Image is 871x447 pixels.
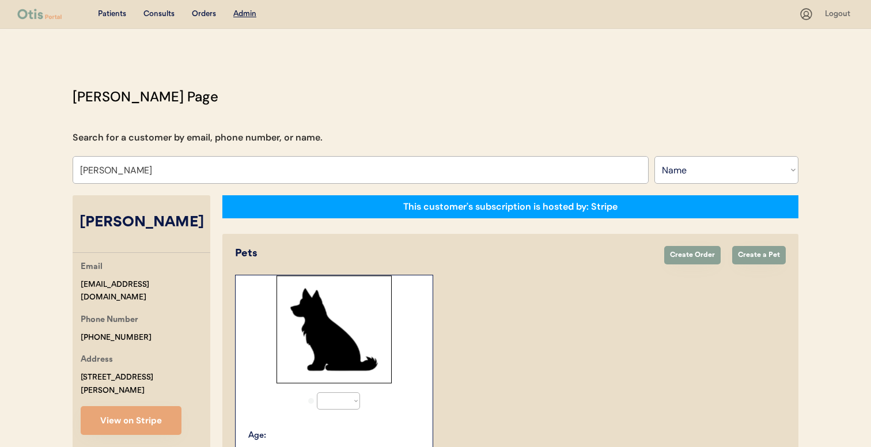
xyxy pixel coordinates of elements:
button: Create Order [664,246,721,264]
div: [PERSON_NAME] [73,212,210,234]
div: This customer's subscription is hosted by: Stripe [403,200,618,213]
div: Address [81,353,113,368]
div: Orders [192,9,216,20]
button: View on Stripe [81,406,181,435]
div: Consults [143,9,175,20]
div: Logout [825,9,854,20]
div: Search for a customer by email, phone number, or name. [73,131,323,145]
div: Patients [98,9,126,20]
div: [EMAIL_ADDRESS][DOMAIN_NAME] [81,278,210,305]
div: [PERSON_NAME] Page [73,86,218,107]
u: Admin [233,10,256,18]
input: Search by name [73,156,649,184]
div: Email [81,260,103,275]
div: Pets [235,246,653,262]
div: Age: [248,430,266,442]
div: Phone Number [81,313,138,328]
div: [STREET_ADDRESS][PERSON_NAME] [81,371,210,397]
img: Rectangle%2029.svg [277,275,392,384]
button: Create a Pet [732,246,786,264]
div: [PHONE_NUMBER] [81,331,152,344]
